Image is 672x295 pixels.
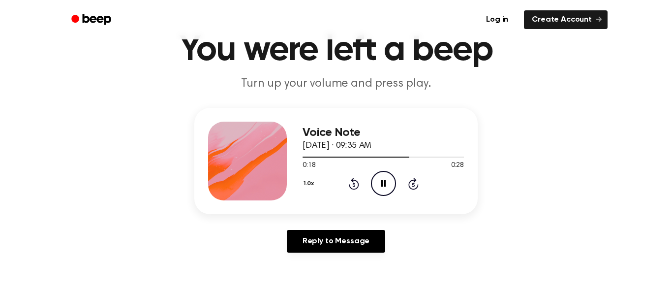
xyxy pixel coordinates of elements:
[303,141,371,150] span: [DATE] · 09:35 AM
[476,8,518,31] a: Log in
[84,33,588,68] h1: You were left a beep
[147,76,525,92] p: Turn up your volume and press play.
[303,175,317,192] button: 1.0x
[303,161,315,171] span: 0:18
[451,161,464,171] span: 0:28
[524,10,608,29] a: Create Account
[64,10,120,30] a: Beep
[287,230,385,253] a: Reply to Message
[303,126,464,139] h3: Voice Note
